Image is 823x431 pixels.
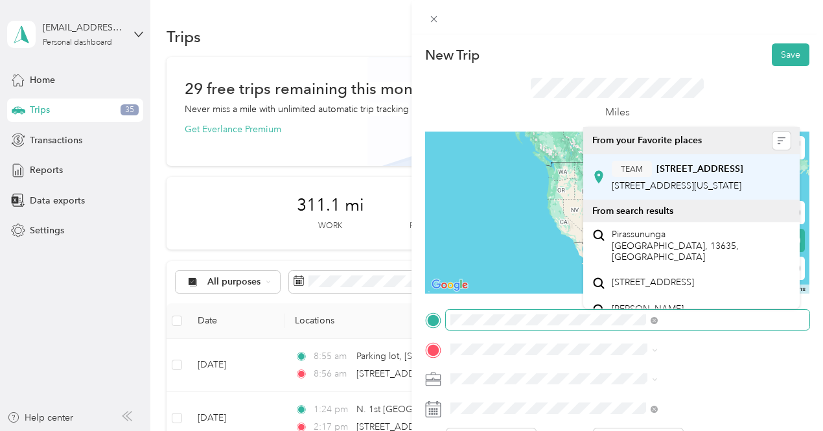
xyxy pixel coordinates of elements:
[612,229,790,263] span: Pirassununga [GEOGRAPHIC_DATA], 13635, [GEOGRAPHIC_DATA]
[592,205,673,216] span: From search results
[425,46,480,64] p: New Trip
[612,161,652,177] button: TEAM
[621,163,643,175] span: TEAM
[750,358,823,431] iframe: Everlance-gr Chat Button Frame
[656,163,743,175] strong: [STREET_ADDRESS]
[592,135,702,146] span: From your Favorite places
[612,180,741,191] span: [STREET_ADDRESS][US_STATE]
[612,277,694,288] span: [STREET_ADDRESS]
[428,277,471,294] a: Open this area in Google Maps (opens a new window)
[612,303,786,326] span: [PERSON_NAME] [US_STATE] 13635, [GEOGRAPHIC_DATA]
[428,277,471,294] img: Google
[772,43,809,66] button: Save
[605,104,630,121] p: Miles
